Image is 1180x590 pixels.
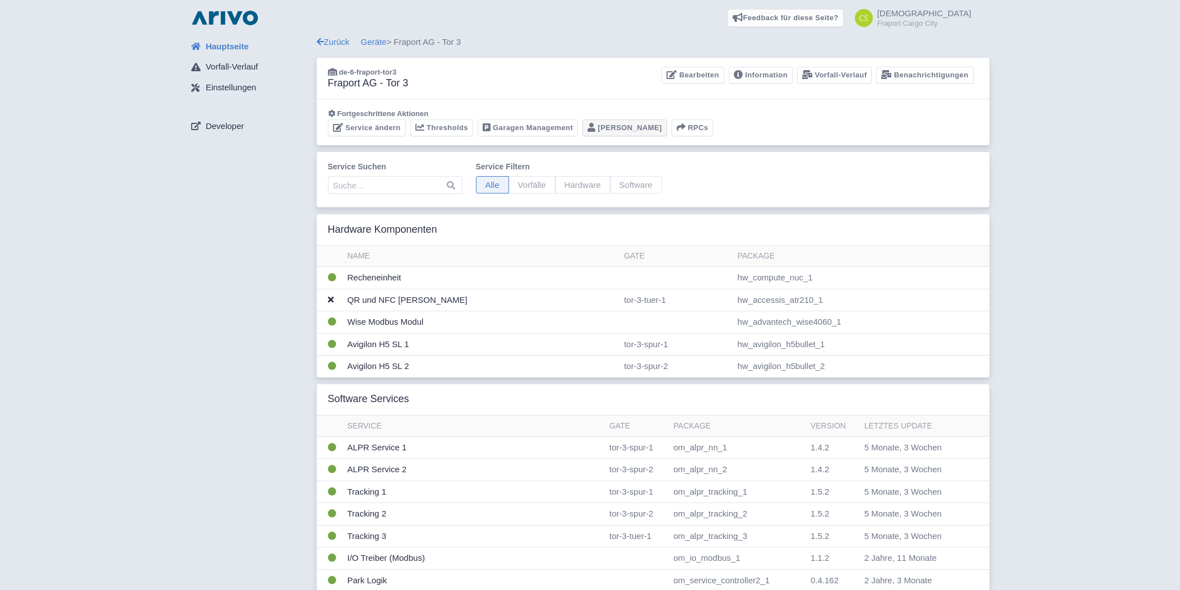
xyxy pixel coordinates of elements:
th: Version [806,416,860,437]
th: Package [669,416,806,437]
td: om_alpr_tracking_1 [669,481,806,503]
a: Einstellungen [182,77,317,99]
td: tor-3-tuer-1 [605,525,669,547]
td: tor-3-spur-1 [605,436,669,459]
a: Geräte [361,37,387,47]
a: Developer [182,116,317,137]
a: Vorfall-Verlauf [182,57,317,78]
a: Feedback für diese Seite? [728,9,844,27]
td: tor-3-spur-2 [619,356,733,377]
th: Gate [605,416,669,437]
h3: Hardware Komponenten [328,224,437,236]
img: logo [189,9,261,27]
label: Service filtern [476,161,662,173]
a: Benachrichtigungen [876,67,973,84]
div: > Fraport AG - Tor 3 [317,36,989,49]
input: Suche… [328,176,462,194]
td: 5 Monate, 3 Wochen [860,503,970,526]
h3: Fraport AG - Tor 3 [328,77,409,90]
span: 0.4.162 [811,575,839,585]
td: om_io_modbus_1 [669,547,806,570]
h3: Software Services [328,393,409,405]
span: 1.4.2 [811,442,829,452]
span: Fortgeschrittene Aktionen [337,109,429,118]
a: Thresholds [410,119,473,137]
span: [DEMOGRAPHIC_DATA] [877,8,971,18]
td: tor-3-spur-2 [605,503,669,526]
span: 1.4.2 [811,464,829,474]
span: Hardware [555,176,610,193]
td: hw_accessis_atr210_1 [733,289,989,311]
span: de-6-fraport-tor3 [339,68,397,76]
td: 2 Jahre, 11 Monate [860,547,970,570]
th: Gate [619,246,733,267]
span: 1.1.2 [811,553,829,563]
td: 5 Monate, 3 Wochen [860,481,970,503]
td: 5 Monate, 3 Wochen [860,525,970,547]
button: RPCs [672,119,714,137]
td: Tracking 3 [343,525,605,547]
td: om_alpr_nn_2 [669,459,806,481]
a: Service ändern [328,119,406,137]
span: 1.5.2 [811,487,829,496]
a: Information [729,67,793,84]
td: ALPR Service 2 [343,459,605,481]
a: [PERSON_NAME] [582,119,667,137]
span: Vorfall-Verlauf [206,61,258,73]
span: Hauptseite [206,40,249,53]
a: Zurück [317,37,350,47]
label: Service suchen [328,161,462,173]
td: tor-3-spur-1 [619,333,733,356]
td: tor-3-spur-1 [605,481,669,503]
span: Alle [476,176,509,193]
td: Avigilon H5 SL 1 [343,333,620,356]
td: Avigilon H5 SL 2 [343,356,620,377]
td: Wise Modbus Modul [343,311,620,334]
td: hw_avigilon_h5bullet_2 [733,356,989,377]
td: Tracking 2 [343,503,605,526]
span: Vorfälle [508,176,556,193]
td: 5 Monate, 3 Wochen [860,436,970,459]
a: Bearbeiten [661,67,724,84]
span: Developer [206,120,244,133]
td: Tracking 1 [343,481,605,503]
a: Garagen Management [478,119,578,137]
a: [DEMOGRAPHIC_DATA] Fraport Cargo City [848,9,971,27]
td: tor-3-tuer-1 [619,289,733,311]
th: Name [343,246,620,267]
td: om_alpr_tracking_2 [669,503,806,526]
th: Letztes Update [860,416,970,437]
td: hw_compute_nuc_1 [733,267,989,289]
td: om_alpr_nn_1 [669,436,806,459]
td: hw_avigilon_h5bullet_1 [733,333,989,356]
span: Einstellungen [206,81,256,94]
span: 1.5.2 [811,509,829,518]
small: Fraport Cargo City [877,20,971,27]
th: Package [733,246,989,267]
th: Service [343,416,605,437]
td: QR und NFC [PERSON_NAME] [343,289,620,311]
td: Recheneinheit [343,267,620,289]
td: hw_advantech_wise4060_1 [733,311,989,334]
td: ALPR Service 1 [343,436,605,459]
td: 5 Monate, 3 Wochen [860,459,970,481]
a: Hauptseite [182,36,317,57]
td: om_alpr_tracking_3 [669,525,806,547]
span: Software [610,176,662,193]
td: tor-3-spur-2 [605,459,669,481]
a: Vorfall-Verlauf [797,67,872,84]
td: I/O Treiber (Modbus) [343,547,605,570]
span: 1.5.2 [811,531,829,541]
